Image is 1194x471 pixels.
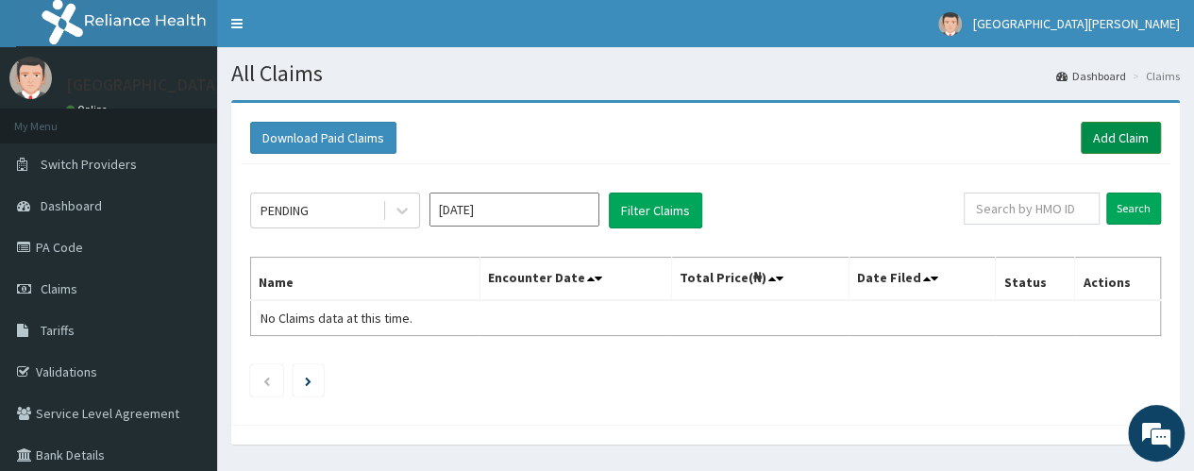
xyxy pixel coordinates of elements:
[261,201,309,220] div: PENDING
[964,193,1100,225] input: Search by HMO ID
[1075,258,1161,301] th: Actions
[251,258,480,301] th: Name
[41,156,137,173] span: Switch Providers
[9,57,52,99] img: User Image
[996,258,1075,301] th: Status
[261,310,412,327] span: No Claims data at this time.
[66,76,345,93] p: [GEOGRAPHIC_DATA][PERSON_NAME]
[1106,193,1161,225] input: Search
[305,372,311,389] a: Next page
[1128,68,1180,84] li: Claims
[429,193,599,227] input: Select Month and Year
[1081,122,1161,154] a: Add Claim
[671,258,849,301] th: Total Price(₦)
[231,61,1180,86] h1: All Claims
[609,193,702,228] button: Filter Claims
[250,122,396,154] button: Download Paid Claims
[1056,68,1126,84] a: Dashboard
[938,12,962,36] img: User Image
[41,197,102,214] span: Dashboard
[479,258,671,301] th: Encounter Date
[973,15,1180,32] span: [GEOGRAPHIC_DATA][PERSON_NAME]
[41,322,75,339] span: Tariffs
[41,280,77,297] span: Claims
[262,372,271,389] a: Previous page
[849,258,996,301] th: Date Filed
[66,103,111,116] a: Online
